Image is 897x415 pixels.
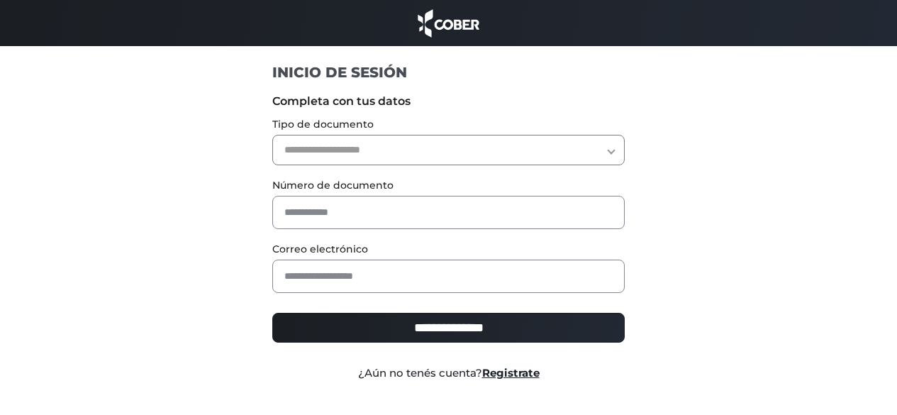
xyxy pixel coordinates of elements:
[272,93,625,110] label: Completa con tus datos
[262,365,635,382] div: ¿Aún no tenés cuenta?
[272,242,625,257] label: Correo electrónico
[482,366,540,380] a: Registrate
[272,117,625,132] label: Tipo de documento
[414,7,484,39] img: cober_marca.png
[272,178,625,193] label: Número de documento
[272,63,625,82] h1: INICIO DE SESIÓN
